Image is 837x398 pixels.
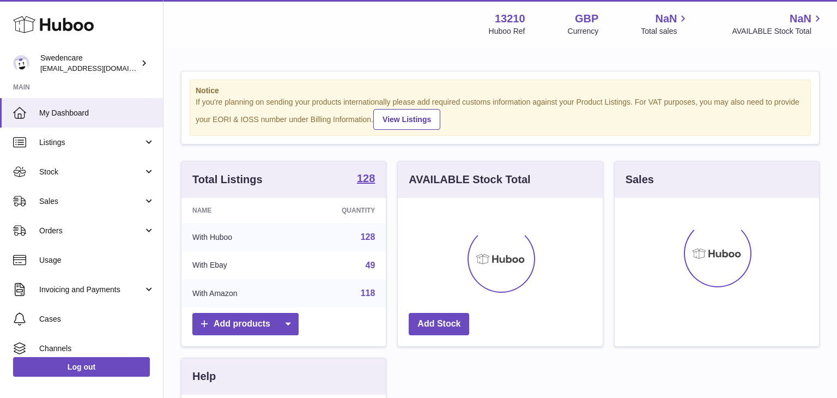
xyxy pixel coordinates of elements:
[39,226,143,236] span: Orders
[196,97,805,130] div: If you're planning on sending your products internationally please add required customs informati...
[13,55,29,71] img: internalAdmin-13210@internal.huboo.com
[357,173,375,186] a: 128
[39,285,143,295] span: Invoicing and Payments
[39,255,155,266] span: Usage
[39,167,143,177] span: Stock
[568,26,599,37] div: Currency
[357,173,375,184] strong: 128
[373,109,440,130] a: View Listings
[181,251,293,280] td: With Ebay
[495,11,525,26] strong: 13210
[790,11,811,26] span: NaN
[39,137,143,148] span: Listings
[181,223,293,251] td: With Huboo
[39,196,143,207] span: Sales
[39,108,155,118] span: My Dashboard
[293,198,386,223] th: Quantity
[361,232,375,242] a: 128
[732,11,824,37] a: NaN AVAILABLE Stock Total
[361,288,375,298] a: 118
[655,11,677,26] span: NaN
[575,11,598,26] strong: GBP
[40,53,138,74] div: Swedencare
[626,172,654,187] h3: Sales
[409,172,530,187] h3: AVAILABLE Stock Total
[39,314,155,324] span: Cases
[181,279,293,307] td: With Amazon
[489,26,525,37] div: Huboo Ref
[192,172,263,187] h3: Total Listings
[181,198,293,223] th: Name
[641,26,689,37] span: Total sales
[641,11,689,37] a: NaN Total sales
[732,26,824,37] span: AVAILABLE Stock Total
[13,357,150,377] a: Log out
[39,343,155,354] span: Channels
[192,313,299,335] a: Add products
[40,64,160,73] span: [EMAIL_ADDRESS][DOMAIN_NAME]
[366,261,375,270] a: 49
[409,313,469,335] a: Add Stock
[192,369,216,384] h3: Help
[196,86,805,96] strong: Notice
